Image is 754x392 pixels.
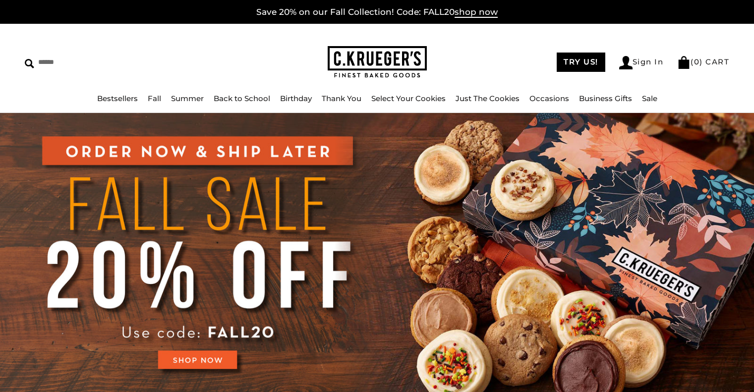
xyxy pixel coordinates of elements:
[694,57,700,66] span: 0
[214,94,270,103] a: Back to School
[456,94,520,103] a: Just The Cookies
[619,56,633,69] img: Account
[529,94,569,103] a: Occasions
[677,57,729,66] a: (0) CART
[171,94,204,103] a: Summer
[371,94,446,103] a: Select Your Cookies
[328,46,427,78] img: C.KRUEGER'S
[322,94,361,103] a: Thank You
[25,55,192,70] input: Search
[579,94,632,103] a: Business Gifts
[619,56,664,69] a: Sign In
[97,94,138,103] a: Bestsellers
[557,53,605,72] a: TRY US!
[642,94,657,103] a: Sale
[280,94,312,103] a: Birthday
[455,7,498,18] span: shop now
[25,59,34,68] img: Search
[256,7,498,18] a: Save 20% on our Fall Collection! Code: FALL20shop now
[148,94,161,103] a: Fall
[677,56,691,69] img: Bag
